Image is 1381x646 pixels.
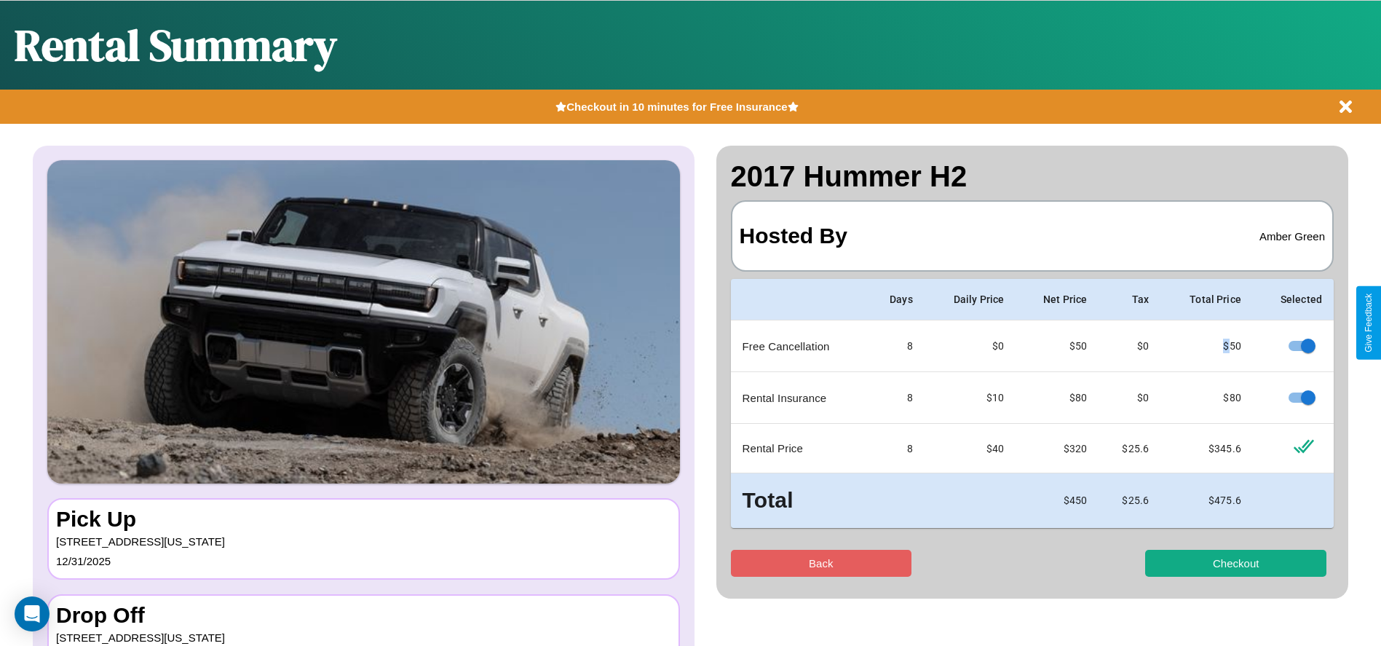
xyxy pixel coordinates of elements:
[56,603,671,628] h3: Drop Off
[731,160,1334,193] h2: 2017 Hummer H2
[15,596,50,631] div: Open Intercom Messenger
[743,336,856,356] p: Free Cancellation
[1099,424,1160,473] td: $ 25.6
[867,424,925,473] td: 8
[925,424,1016,473] td: $ 40
[740,209,847,263] h3: Hosted By
[1160,279,1253,320] th: Total Price
[566,101,787,113] b: Checkout in 10 minutes for Free Insurance
[925,372,1016,424] td: $10
[743,388,856,408] p: Rental Insurance
[1160,424,1253,473] td: $ 345.6
[1099,372,1160,424] td: $0
[1364,294,1374,352] div: Give Feedback
[1016,473,1099,528] td: $ 450
[15,15,337,75] h1: Rental Summary
[1016,279,1099,320] th: Net Price
[56,551,671,571] p: 12 / 31 / 2025
[867,372,925,424] td: 8
[1145,550,1326,577] button: Checkout
[1259,227,1325,246] p: Amber Green
[1253,279,1334,320] th: Selected
[925,279,1016,320] th: Daily Price
[743,485,856,516] h3: Total
[56,507,671,532] h3: Pick Up
[731,279,1334,528] table: simple table
[1099,320,1160,372] td: $0
[867,320,925,372] td: 8
[867,279,925,320] th: Days
[731,550,912,577] button: Back
[1016,320,1099,372] td: $ 50
[1099,473,1160,528] td: $ 25.6
[1160,473,1253,528] td: $ 475.6
[925,320,1016,372] td: $0
[1016,372,1099,424] td: $ 80
[1160,320,1253,372] td: $ 50
[1016,424,1099,473] td: $ 320
[1160,372,1253,424] td: $ 80
[743,438,856,458] p: Rental Price
[56,532,671,551] p: [STREET_ADDRESS][US_STATE]
[1099,279,1160,320] th: Tax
